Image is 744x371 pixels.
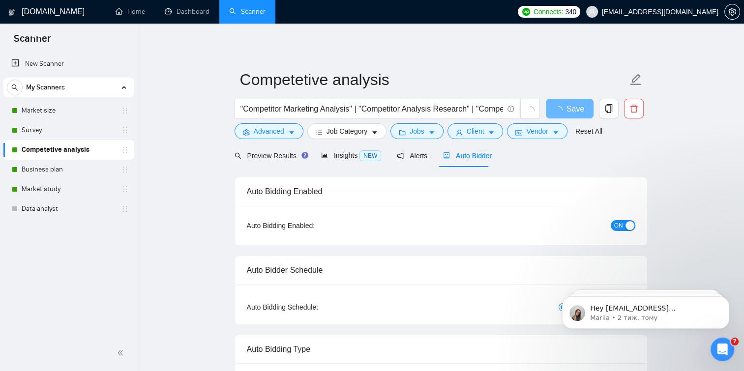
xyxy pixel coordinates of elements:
[724,8,740,16] a: setting
[575,126,602,137] a: Reset All
[11,54,126,74] a: New Scanner
[731,338,739,345] span: 7
[629,73,642,86] span: edit
[7,84,22,91] span: search
[522,8,530,16] img: upwork-logo.png
[247,302,376,313] div: Auto Bidding Schedule:
[288,129,295,136] span: caret-down
[22,101,115,120] a: Market size
[165,7,209,16] a: dashboardDashboard
[625,104,643,113] span: delete
[3,78,134,219] li: My Scanners
[566,103,584,115] span: Save
[7,80,23,95] button: search
[121,166,129,173] span: holder
[229,7,266,16] a: searchScanner
[235,152,241,159] span: search
[240,67,627,92] input: Scanner name...
[724,4,740,20] button: setting
[589,8,595,15] span: user
[235,123,303,139] button: settingAdvancedcaret-down
[359,150,381,161] span: NEW
[488,129,495,136] span: caret-down
[555,106,566,114] span: loading
[307,123,387,139] button: barsJob Categorycaret-down
[22,120,115,140] a: Survey
[121,205,129,213] span: holder
[22,199,115,219] a: Data analyst
[235,152,305,160] span: Preview Results
[247,220,376,231] div: Auto Bidding Enabled:
[410,126,424,137] span: Jobs
[526,106,535,115] span: loading
[399,129,406,136] span: folder
[121,107,129,114] span: holder
[390,123,444,139] button: folderJobscaret-down
[565,6,576,17] span: 340
[443,152,492,160] span: Auto Bidder
[240,103,503,115] input: Search Freelance Jobs...
[507,123,567,139] button: idcardVendorcaret-down
[121,146,129,154] span: holder
[599,104,618,113] span: copy
[428,129,435,136] span: caret-down
[22,179,115,199] a: Market study
[515,129,522,136] span: idcard
[243,129,250,136] span: setting
[247,177,635,205] div: Auto Bidding Enabled
[711,338,734,361] iframe: Intercom live chat
[546,99,594,118] button: Save
[254,126,284,137] span: Advanced
[547,276,744,344] iframe: Intercom notifications повідомлення
[6,31,59,52] span: Scanner
[599,99,619,118] button: copy
[526,126,548,137] span: Vendor
[321,152,328,159] span: area-chart
[397,152,404,159] span: notification
[121,185,129,193] span: holder
[247,335,635,363] div: Auto Bidding Type
[117,348,127,358] span: double-left
[300,151,309,160] div: Tooltip anchor
[614,220,623,231] span: ON
[321,151,381,159] span: Insights
[456,129,463,136] span: user
[121,126,129,134] span: holder
[316,129,323,136] span: bars
[534,6,563,17] span: Connects:
[447,123,504,139] button: userClientcaret-down
[443,152,450,159] span: robot
[397,152,427,160] span: Alerts
[3,54,134,74] li: New Scanner
[26,78,65,97] span: My Scanners
[8,4,15,20] img: logo
[116,7,145,16] a: homeHome
[624,99,644,118] button: delete
[327,126,367,137] span: Job Category
[22,140,115,160] a: Competetive analysis
[22,160,115,179] a: Business plan
[552,129,559,136] span: caret-down
[467,126,484,137] span: Client
[371,129,378,136] span: caret-down
[247,256,635,284] div: Auto Bidder Schedule
[507,106,514,112] span: info-circle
